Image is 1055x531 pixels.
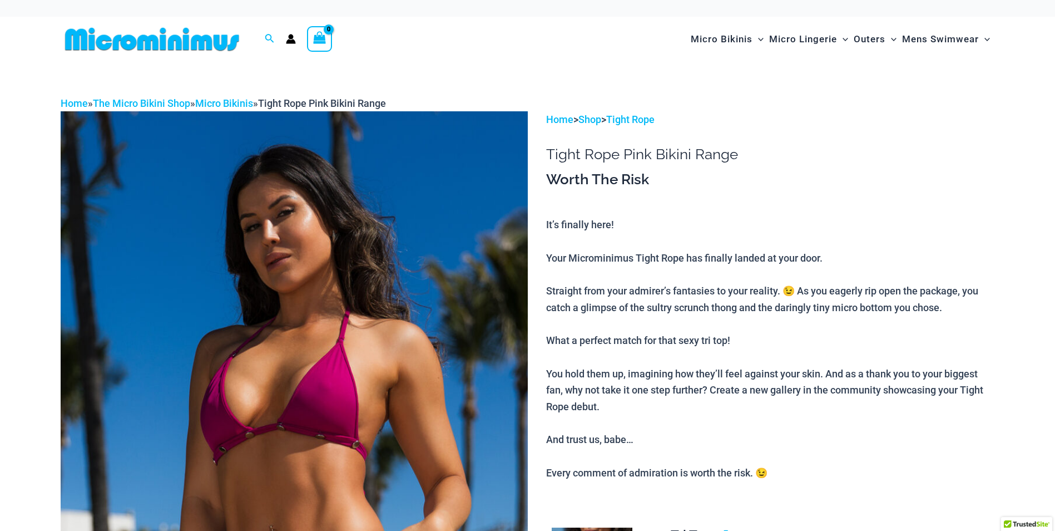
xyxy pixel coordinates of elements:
[546,146,994,163] h1: Tight Rope Pink Bikini Range
[61,97,88,109] a: Home
[752,25,764,53] span: Menu Toggle
[606,114,655,125] a: Tight Rope
[61,27,244,52] img: MM SHOP LOGO FLAT
[578,114,601,125] a: Shop
[546,217,994,481] p: It’s finally here! Your Microminimus Tight Rope has finally landed at your door. Straight from yo...
[688,22,766,56] a: Micro BikinisMenu ToggleMenu Toggle
[265,32,275,46] a: Search icon link
[837,25,848,53] span: Menu Toggle
[686,21,995,58] nav: Site Navigation
[769,25,837,53] span: Micro Lingerie
[851,22,899,56] a: OutersMenu ToggleMenu Toggle
[258,97,386,109] span: Tight Rope Pink Bikini Range
[546,170,994,189] h3: Worth The Risk
[885,25,896,53] span: Menu Toggle
[854,25,885,53] span: Outers
[546,111,994,128] p: > >
[766,22,851,56] a: Micro LingerieMenu ToggleMenu Toggle
[899,22,993,56] a: Mens SwimwearMenu ToggleMenu Toggle
[286,34,296,44] a: Account icon link
[307,26,333,52] a: View Shopping Cart, empty
[902,25,979,53] span: Mens Swimwear
[979,25,990,53] span: Menu Toggle
[93,97,190,109] a: The Micro Bikini Shop
[195,97,253,109] a: Micro Bikinis
[691,25,752,53] span: Micro Bikinis
[61,97,386,109] span: » » »
[546,114,573,125] a: Home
